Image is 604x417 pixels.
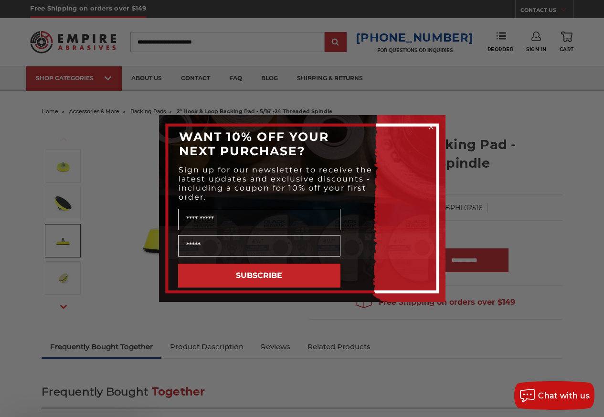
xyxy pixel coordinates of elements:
input: Email [178,235,340,257]
button: SUBSCRIBE [178,264,340,288]
span: Sign up for our newsletter to receive the latest updates and exclusive discounts - including a co... [179,165,372,202]
button: Close dialog [426,122,436,132]
button: Chat with us [514,381,594,410]
span: Chat with us [538,391,590,400]
span: WANT 10% OFF YOUR NEXT PURCHASE? [179,129,329,158]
